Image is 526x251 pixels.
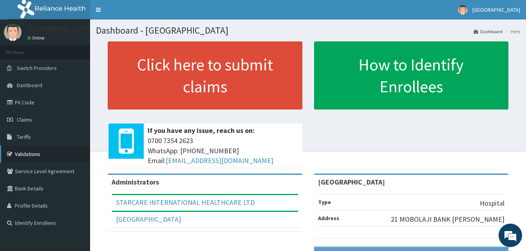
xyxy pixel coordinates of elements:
span: Tariffs [17,133,31,140]
strong: [GEOGRAPHIC_DATA] [318,177,385,186]
h1: Dashboard - [GEOGRAPHIC_DATA] [96,25,520,36]
li: Here [503,28,520,35]
span: [GEOGRAPHIC_DATA] [472,6,520,13]
b: If you have any issue, reach us on: [148,126,255,135]
p: [GEOGRAPHIC_DATA] [27,25,92,32]
p: 21 MOBOLAJI BANK [PERSON_NAME] [391,214,504,224]
b: Address [318,215,339,222]
a: [EMAIL_ADDRESS][DOMAIN_NAME] [166,156,273,165]
span: Switch Providers [17,65,57,72]
a: How to Identify Enrollees [314,41,509,109]
b: Type [318,199,331,206]
a: [GEOGRAPHIC_DATA] [116,215,181,224]
a: Dashboard [474,28,503,35]
a: STARCARE INTERNATIONAL HEALTHCARE LTD [116,198,255,207]
b: Administrators [112,177,159,186]
span: Dashboard [17,82,42,89]
span: 0700 7354 2623 WhatsApp: [PHONE_NUMBER] Email: [148,136,298,166]
a: Online [27,35,46,41]
span: Claims [17,116,32,123]
p: Hospital [480,198,504,208]
img: User Image [458,5,468,15]
a: Click here to submit claims [108,41,302,109]
img: User Image [4,23,22,41]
